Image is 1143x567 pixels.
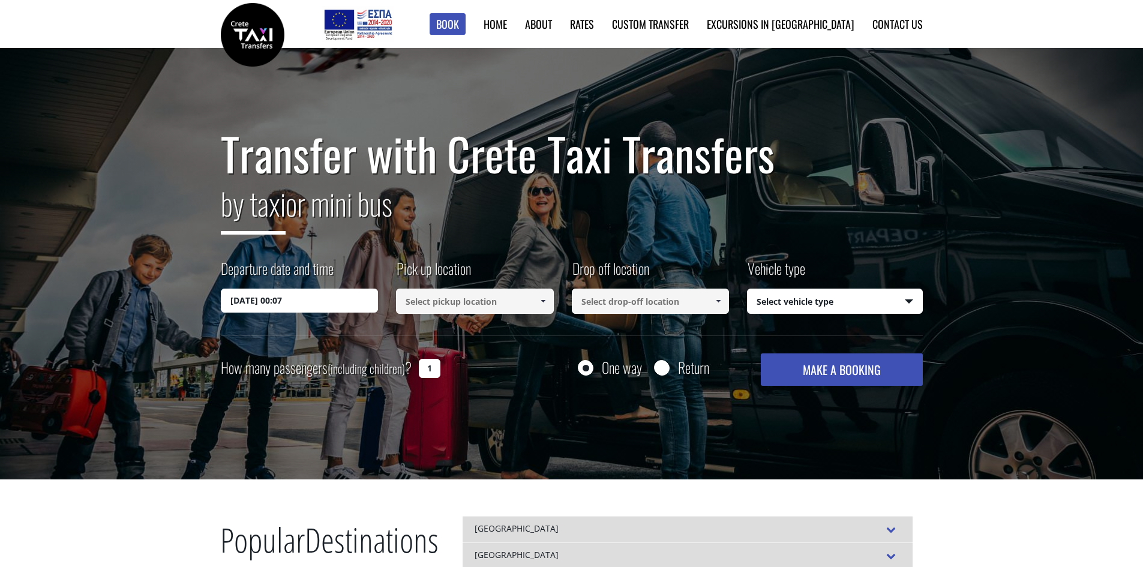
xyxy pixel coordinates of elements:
[709,289,728,314] a: Show All Items
[430,13,466,35] a: Book
[572,258,649,289] label: Drop off location
[678,360,709,375] label: Return
[463,516,913,542] div: [GEOGRAPHIC_DATA]
[602,360,642,375] label: One way
[747,258,805,289] label: Vehicle type
[533,289,553,314] a: Show All Items
[221,128,923,179] h1: Transfer with Crete Taxi Transfers
[570,16,594,32] a: Rates
[707,16,854,32] a: Excursions in [GEOGRAPHIC_DATA]
[572,289,730,314] input: Select drop-off location
[221,353,412,383] label: How many passengers ?
[221,179,923,244] h2: or mini bus
[872,16,923,32] a: Contact us
[221,181,286,235] span: by taxi
[328,359,405,377] small: (including children)
[748,289,922,314] span: Select vehicle type
[221,3,284,67] img: Crete Taxi Transfers | Safe Taxi Transfer Services from to Heraklion Airport, Chania Airport, Ret...
[484,16,507,32] a: Home
[396,289,554,314] input: Select pickup location
[322,6,394,42] img: e-bannersEUERDF180X90.jpg
[396,258,471,289] label: Pick up location
[761,353,922,386] button: MAKE A BOOKING
[525,16,552,32] a: About
[221,27,284,40] a: Crete Taxi Transfers | Safe Taxi Transfer Services from to Heraklion Airport, Chania Airport, Ret...
[221,258,334,289] label: Departure date and time
[612,16,689,32] a: Custom Transfer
